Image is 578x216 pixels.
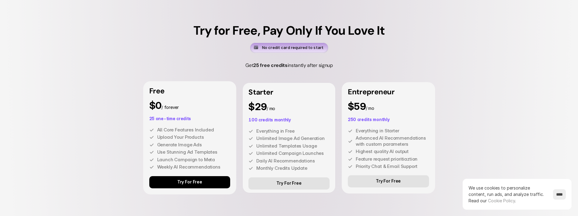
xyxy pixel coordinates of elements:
[157,142,230,148] p: Generate Image Ads
[348,88,429,96] p: Entrepreneur
[149,176,230,188] a: Try For Free
[356,135,429,147] p: Advanced AI Recommendations with custom parameters
[276,181,301,186] p: Try For Free
[356,156,429,162] p: Feature request prioritiaztion
[219,59,359,71] h5: Get instantly after signup
[157,134,230,140] p: Upload Your Products
[253,62,287,68] span: 25 free credits
[356,163,429,169] p: Priority Chat & Email Support
[248,118,330,122] p: 100 credits monthly
[248,177,330,190] a: Try For Free
[149,87,230,95] p: Free
[356,148,429,155] p: Highest quality AI output
[348,100,366,112] span: $59
[256,165,330,171] p: Monthly Credits Update
[256,150,330,156] p: Unlimited Campaign Launches
[262,44,323,51] p: No credit card required to start
[157,157,230,163] p: Launch Campaign to Meta
[256,128,330,134] p: Everything in Free
[248,89,330,96] p: Starter
[256,135,330,141] p: Unlimited Image Ad Generation
[157,149,230,155] p: Use Stunning Ad Templates
[193,24,385,37] h5: Try for Free, Pay Only If You Love It
[248,101,267,113] span: $29
[469,185,547,204] p: We use cookies to personalize content, run ads, and analyze traffic.
[488,198,515,203] a: Cookie Policy
[376,179,401,184] p: Try For Free
[149,99,162,111] span: $0
[267,106,275,111] span: / mo
[149,117,230,121] p: 25 one-time credits
[348,175,429,187] a: Try For Free
[256,143,330,149] p: Unlimited Templates Usage
[469,198,516,203] span: Read our .
[157,164,230,170] p: Weekly AI Recommendations
[356,128,429,134] p: Everything in Starter
[149,101,230,110] p: / forever
[256,158,330,164] p: Daily AI Recommendations
[366,106,374,111] span: / mo
[177,179,202,185] p: Try For Free
[157,127,230,133] p: All Core Features Included
[348,117,429,122] p: 250 credits monthly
